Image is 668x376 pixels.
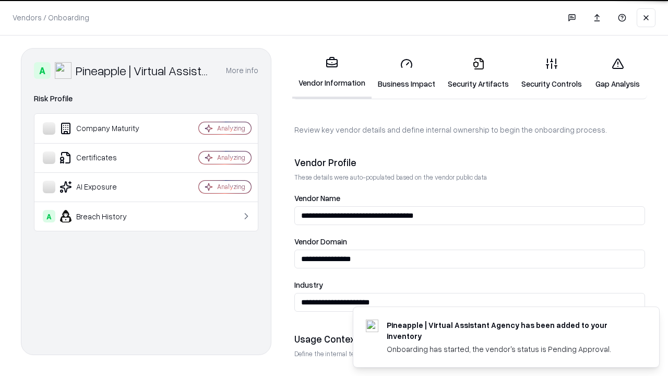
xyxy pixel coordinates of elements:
[387,344,634,355] div: Onboarding has started, the vendor's status is Pending Approval.
[43,210,168,222] div: Breach History
[294,281,645,289] label: Industry
[294,194,645,202] label: Vendor Name
[294,349,645,358] p: Define the internal team and reason for using this vendor. This helps assess business relevance a...
[55,62,71,79] img: Pineapple | Virtual Assistant Agency
[294,124,645,135] p: Review key vendor details and define internal ownership to begin the onboarding process.
[226,61,258,80] button: More info
[217,153,245,162] div: Analyzing
[294,238,645,245] label: Vendor Domain
[442,49,515,98] a: Security Artifacts
[43,210,55,222] div: A
[76,62,213,79] div: Pineapple | Virtual Assistant Agency
[515,49,588,98] a: Security Controls
[217,124,245,133] div: Analyzing
[34,92,258,105] div: Risk Profile
[588,49,647,98] a: Gap Analysis
[294,333,645,345] div: Usage Context
[13,12,89,23] p: Vendors / Onboarding
[366,320,378,332] img: trypineapple.com
[34,62,51,79] div: A
[43,151,168,164] div: Certificates
[294,173,645,182] p: These details were auto-populated based on the vendor public data
[43,122,168,135] div: Company Maturity
[372,49,442,98] a: Business Impact
[217,182,245,191] div: Analyzing
[292,48,372,99] a: Vendor Information
[387,320,634,342] div: Pineapple | Virtual Assistant Agency has been added to your inventory
[294,156,645,169] div: Vendor Profile
[43,181,168,193] div: AI Exposure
